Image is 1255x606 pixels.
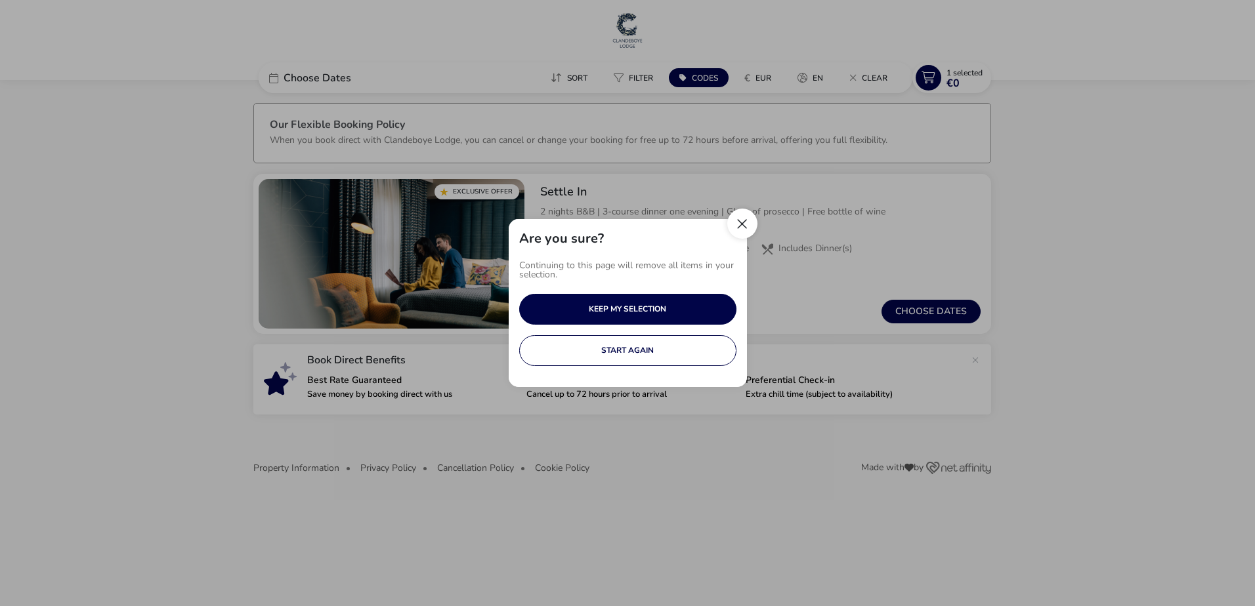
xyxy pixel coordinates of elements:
button: KEEP MY SELECTION [519,294,736,325]
div: uhoh [509,219,747,387]
button: Close [727,209,757,239]
h2: Are you sure? [519,230,604,247]
p: Continuing to this page will remove all items in your selection. [519,256,736,285]
button: START AGAIN [519,335,736,366]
